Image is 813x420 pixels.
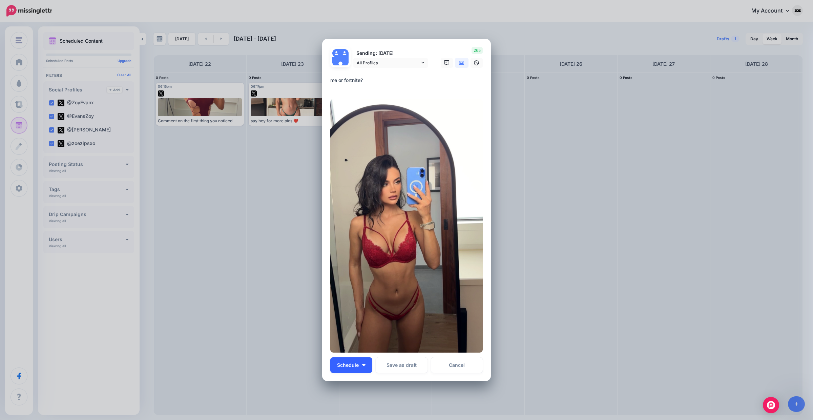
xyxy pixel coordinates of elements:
[330,357,372,373] button: Schedule
[472,47,483,54] span: 265
[340,49,349,57] img: user_default_image.png
[330,99,483,353] img: GF867S1Q5CE3GODI5DVTRDA0ZYAG7T1J.png
[376,357,428,373] button: Save as draft
[330,76,486,84] div: me or fortnite?
[763,397,779,413] div: Open Intercom Messenger
[332,49,340,57] img: user_default_image.png
[353,49,428,57] p: Sending: [DATE]
[357,59,420,66] span: All Profiles
[353,58,428,68] a: All Profiles
[337,363,359,367] span: Schedule
[431,357,483,373] a: Cancel
[332,57,349,73] img: user_default_image.png
[362,364,366,366] img: arrow-down-white.png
